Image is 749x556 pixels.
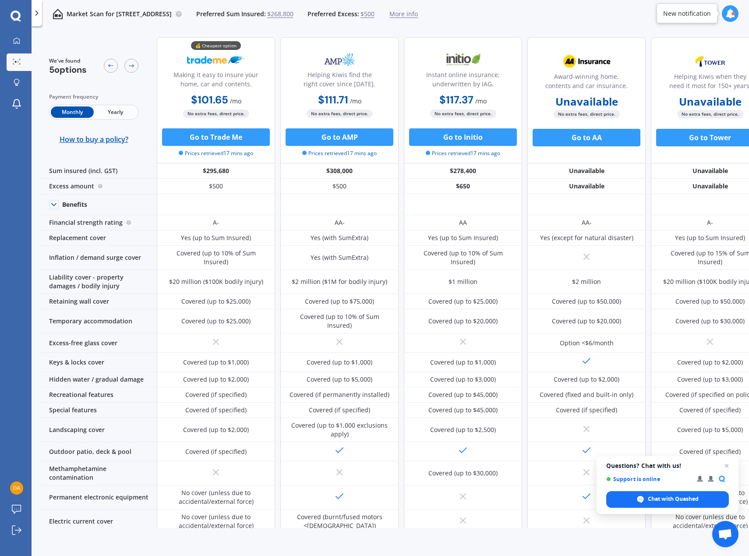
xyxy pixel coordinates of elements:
[163,513,269,530] div: No cover (unless due to accidental/external force)
[280,179,399,194] div: $500
[552,317,621,326] div: Covered (up to $20,000)
[181,317,251,326] div: Covered (up to $25,000)
[318,93,348,106] b: $111.71
[39,510,157,534] div: Electric current cover
[428,317,498,326] div: Covered (up to $20,000)
[679,447,741,456] div: Covered (if specified)
[183,375,249,384] div: Covered (up to $2,000)
[39,418,157,442] div: Landscaping cover
[39,387,157,403] div: Recreational features
[157,179,275,194] div: $500
[94,106,137,118] span: Yearly
[163,249,269,266] div: Covered (up to 10% of Sum Insured)
[292,277,387,286] div: $2 million ($1M for bodily injury)
[287,421,392,439] div: Covered (up to $1,000 exclusions apply)
[39,246,157,270] div: Inflation / demand surge cover
[535,72,638,94] div: Award-winning home, contents and car insurance.
[311,234,368,242] div: Yes (with SumExtra)
[307,10,359,18] span: Preferred Excess:
[183,425,249,434] div: Covered (up to $2,000)
[475,97,487,105] span: / mo
[39,163,157,179] div: Sum insured (incl. GST)
[60,135,128,144] span: How to buy a policy?
[409,128,517,146] button: Go to Initio
[350,97,361,105] span: / mo
[311,253,368,262] div: Yes (with SumExtra)
[196,10,266,18] span: Preferred Sum Insured:
[157,163,275,179] div: $295,680
[679,97,742,106] b: Unavailable
[287,312,392,330] div: Covered (up to 10% of Sum Insured)
[39,215,157,230] div: Financial strength rating
[162,128,270,146] button: Go to Trade Me
[555,97,618,106] b: Unavailable
[606,462,729,469] span: Questions? Chat with us!
[185,406,247,414] div: Covered (if specified)
[191,93,228,106] b: $101.65
[230,97,241,105] span: / mo
[164,70,268,92] div: Making it easy to insure your home, car and contents.
[39,403,157,418] div: Special features
[39,333,157,353] div: Excess-free glass cover
[428,234,498,242] div: Yes (up to Sum Insured)
[181,234,251,242] div: Yes (up to Sum Insured)
[389,10,418,18] span: More info
[185,447,247,456] div: Covered (if specified)
[606,476,691,482] span: Support is online
[307,110,373,118] span: No extra fees, direct price.
[540,390,633,399] div: Covered (fixed and built-in only)
[648,495,699,503] span: Chat with Quashed
[49,64,87,75] span: 5 options
[459,218,467,227] div: AA
[675,234,745,242] div: Yes (up to Sum Insured)
[49,92,138,101] div: Payment frequency
[39,372,157,387] div: Hidden water / gradual damage
[185,390,247,399] div: Covered (if specified)
[39,353,157,372] div: Keys & locks cover
[67,10,172,18] p: Market Scan for [STREET_ADDRESS]
[290,390,389,399] div: Covered (if permanently installed)
[582,218,592,227] div: AA-
[663,9,711,18] div: New notification
[430,425,496,434] div: Covered (up to $2,500)
[554,110,620,118] span: No extra fees, direct price.
[430,110,496,118] span: No extra fees, direct price.
[677,358,743,367] div: Covered (up to $2,000)
[10,482,23,495] img: 5a08f52cf2b461fd5c948069e2f43391
[533,129,640,146] button: Go to AA
[305,297,374,306] div: Covered (up to $75,000)
[302,149,377,157] span: Prices retrieved 17 mins ago
[280,163,399,179] div: $308,000
[430,358,496,367] div: Covered (up to $1,000)
[679,406,741,414] div: Covered (if specified)
[39,294,157,309] div: Retaining wall cover
[181,297,251,306] div: Covered (up to $25,000)
[410,249,516,266] div: Covered (up to 10% of Sum Insured)
[411,70,515,92] div: Instant online insurance; underwritten by IAG.
[681,50,739,72] img: Tower.webp
[39,230,157,246] div: Replacement cover
[675,297,745,306] div: Covered (up to $50,000)
[677,110,743,118] span: No extra fees, direct price.
[428,390,498,399] div: Covered (up to $45,000)
[675,317,745,326] div: Covered (up to $30,000)
[558,50,615,72] img: AA.webp
[163,489,269,506] div: No cover (unless due to accidental/external force)
[404,163,522,179] div: $278,400
[286,128,393,146] button: Go to AMP
[183,358,249,367] div: Covered (up to $1,000)
[556,406,617,414] div: Covered (if specified)
[552,297,621,306] div: Covered (up to $50,000)
[527,179,646,194] div: Unavailable
[311,49,368,71] img: AMP.webp
[430,375,496,384] div: Covered (up to $3,000)
[307,375,372,384] div: Covered (up to $5,000)
[707,218,713,227] div: A-
[404,179,522,194] div: $650
[169,277,263,286] div: $20 million ($100K bodily injury)
[53,9,63,19] img: home-and-contents.b802091223b8502ef2dd.svg
[62,201,87,209] div: Benefits
[540,234,633,242] div: Yes (except for natural disaster)
[39,442,157,461] div: Outdoor patio, deck & pool
[39,461,157,485] div: Methamphetamine contamination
